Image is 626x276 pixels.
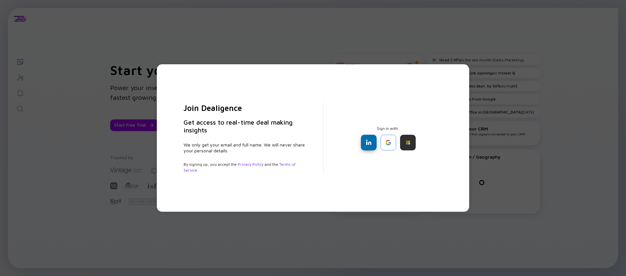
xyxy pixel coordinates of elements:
div: Sign in with: [339,126,437,150]
h3: Get access to real-time deal making insights [184,118,308,134]
div: By signing up, you accept the and the . [184,161,308,173]
a: Privacy Policy [238,162,263,167]
h2: Join Dealigence [184,103,308,113]
div: We only get your email and full name. We will never share your personal details. [184,142,308,154]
